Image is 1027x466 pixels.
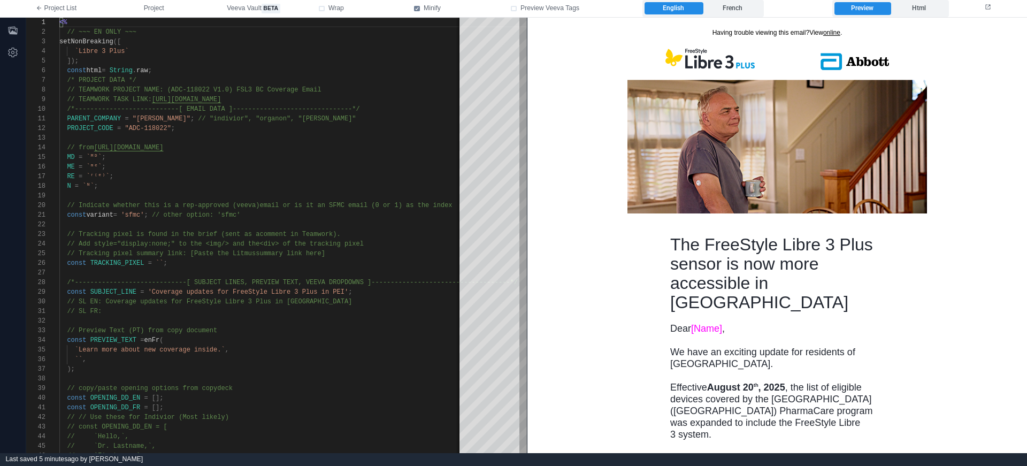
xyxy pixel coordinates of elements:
span: // Add style="display:none;" to the <img/> and the [67,240,259,248]
textarea: Editor content;Press Alt+F1 for Accessibility Options. [59,18,60,27]
span: // `Dr. Lastname,`, [67,442,156,450]
span: const [67,288,86,296]
span: const [67,337,86,344]
div: 45 [26,441,45,451]
span: ; [102,163,105,171]
span: EVIEW TEXT, VEEVA DROPDOWNS ]--------------------- [259,279,452,286]
span: = [144,404,148,411]
span: // Tracking pixel summary link: [Paste the Litmus [67,250,256,257]
div: 10 [26,104,45,114]
div: 41 [26,403,45,412]
div: 9 [26,95,45,104]
span: // other option: 'sfmc' [152,211,241,219]
div: 39 [26,384,45,393]
span: html [86,67,102,74]
span: ); [67,365,74,373]
span: OPENING_DD_FR [90,404,141,411]
div: 5 [26,56,45,66]
span: ; [163,259,167,267]
div: 11 [26,114,45,124]
label: Html [891,2,947,15]
span: email or is it an SFMC email (0 or 1) as the inde [259,202,448,209]
span: []; [152,404,164,411]
div: 30 [26,297,45,307]
span: 'Coverage updates for FreeStyle Libre 3 Plus in PE [148,288,341,296]
span: ------------------------*/ [259,105,359,113]
span: PREVIEW_TEXT [90,337,136,344]
span: const [67,394,86,402]
span: // "indivior", "organon", "[PERSON_NAME]" [198,115,356,123]
span: . [133,67,136,74]
span: ; [110,173,113,180]
div: 29 [26,287,45,297]
span: // Tracking pixel is found in the brief (sent as a [67,231,259,238]
span: const [67,211,86,219]
span: C Coverage Email [259,86,321,94]
div: 22 [26,220,45,230]
span: // const OPENING_DD_EN = [ [67,423,167,431]
span: ---------------*/ [453,279,518,286]
span: ([ [113,38,121,45]
div: 6 [26,66,45,75]
div: 28 [26,278,45,287]
span: RE [67,173,74,180]
span: PARENT_COMPANY [67,115,121,123]
span: // SL EN: Coverage updates for FreeStyle Libre 3 P [67,298,259,305]
span: setNonBreaking [59,38,113,45]
iframe: preview [527,18,1027,453]
div: 14 [26,143,45,152]
div: 8 [26,85,45,95]
span: = [125,115,128,123]
span: // TEAMWORK TASK LINK: [67,96,151,103]
span: `ᵐᵉ` [86,163,102,171]
div: 44 [26,432,45,441]
div: 25 [26,249,45,258]
label: English [645,2,703,15]
span: , [82,356,86,363]
span: Wrap [328,4,344,13]
span: , [225,346,229,354]
div: 18 [26,181,45,191]
div: 42 [26,412,45,422]
span: `ʳ⁽ᵉ⁾` [86,173,109,180]
span: = [79,173,82,180]
span: summary link here] [256,250,325,257]
span: ]); [67,57,79,65]
span: = [140,288,144,296]
span: // SL FR: [67,308,102,315]
div: 26 [26,258,45,268]
div: 32 [26,316,45,326]
span: // copy/paste opening options from copydeck [67,385,233,392]
label: Preview [834,2,891,15]
span: <% [59,19,67,26]
div: 40 [26,393,45,403]
span: lus in [GEOGRAPHIC_DATA] [259,298,352,305]
span: // `Firstname,`, [67,452,144,460]
span: `Libre 3 Plus` [75,48,129,55]
div: 20 [26,201,45,210]
div: 38 [26,374,45,384]
div: 13 [26,133,45,143]
span: `ᴹᴰ` [86,154,102,161]
span: ; [348,288,352,296]
span: beta [262,4,280,13]
span: TRACKING_PIXEL [90,259,144,267]
span: // Indicate whether this is a rep-approved (veeva) [67,202,259,209]
div: 15 [26,152,45,162]
span: // from [67,144,94,151]
span: Preview Veeva Tags [520,4,579,13]
span: = [75,182,79,190]
span: /*---------------------------[ EMAIL DATA ]------- [67,105,259,113]
span: // Preview Text (PT) from copy document [67,327,217,334]
span: N [67,182,71,190]
span: // `Hello,`, [67,433,128,440]
div: 12 [26,124,45,133]
div: 16 [26,162,45,172]
span: = [144,394,148,402]
span: x [448,202,452,209]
